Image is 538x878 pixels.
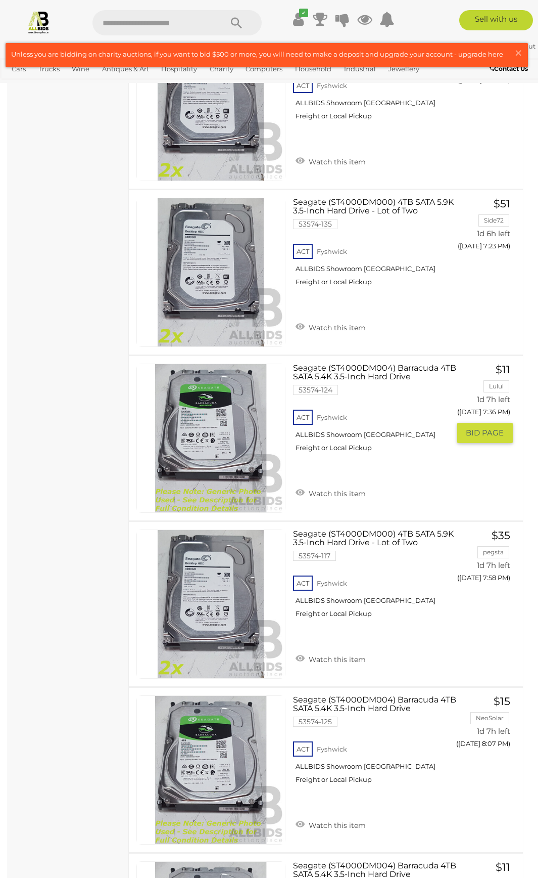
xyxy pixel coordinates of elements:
a: Computers [241,61,286,77]
a: Watch this item [293,485,368,500]
a: $34 Side72 1d 6h left ([DATE] 7:22 PM) [465,32,513,90]
button: BID PAGE [457,423,513,443]
span: Watch this item [306,655,366,664]
span: $35 [492,529,510,542]
a: Contact Us [490,63,530,74]
span: Watch this item [306,157,366,166]
a: $35 pegsta 1d 7h left ([DATE] 7:58 PM) [465,530,513,588]
a: ✔ [290,10,306,28]
a: Syedhashme [451,42,503,50]
a: Sports [39,77,68,94]
a: Wine [68,61,93,77]
a: Office [8,77,35,94]
a: Trucks [34,61,64,77]
i: ✔ [299,9,308,17]
a: Seagate (ST4000DM004) Barracuda 4TB SATA 5.4K 3.5-Inch Hard Drive 53574-125 ACT Fyshwick ALLBIDS ... [301,695,450,792]
span: Watch this item [306,821,366,830]
a: Sell with us [459,10,533,30]
span: ([DATE] 8:07 PM) [456,739,510,748]
a: $15 NeoSolar 1d 7h left ([DATE] 8:07 PM) [465,695,513,754]
img: Allbids.com.au [27,10,51,34]
a: Watch this item [293,153,368,168]
a: Seagate (ST4000DM000) 4TB SATA 5.9K 3.5-Inch Hard Drive - Lot of Two 53574-117 ACT Fyshwick ALLBI... [301,530,450,626]
a: Cars [8,61,30,77]
a: [GEOGRAPHIC_DATA] [72,77,152,94]
a: Hospitality [157,61,201,77]
span: | [503,42,505,50]
a: Watch this item [293,651,368,666]
span: Watch this item [306,489,366,498]
a: Seagate (ST4000DM004) Barracuda 4TB SATA 5.4K 3.5-Inch Hard Drive 53574-124 ACT Fyshwick ALLBIDS ... [301,364,450,460]
a: Antiques & Art [98,61,153,77]
a: Charity [206,61,237,77]
a: $51 Side72 1d 6h left ([DATE] 7:23 PM) [465,198,513,256]
button: Search [211,10,262,35]
b: Contact Us [490,65,528,72]
strong: Syedhashme [451,42,501,50]
a: Watch this item [293,817,368,832]
span: × [514,43,523,63]
a: Sign Out [506,42,535,50]
a: Industrial [340,61,380,77]
span: $51 [494,197,510,210]
a: Jewellery [384,61,423,77]
a: Watch this item [293,319,368,334]
span: $11 [496,861,510,873]
a: Seagate (ST4000DM000) 4TB SATA 5.9K 3.5-Inch Hard Drive - Lot of Two 53574-134 ACT Fyshwick ALLBI... [301,32,450,128]
a: $11 Lulul 1d 7h left ([DATE] 7:36 PM) BID PAGE [465,364,513,444]
span: $11 [496,363,510,376]
span: $15 [494,695,510,708]
a: Household [291,61,335,77]
span: BID PAGE [466,428,504,438]
span: Watch this item [306,323,366,332]
a: Seagate (ST4000DM000) 4TB SATA 5.9K 3.5-Inch Hard Drive - Lot of Two 53574-135 ACT Fyshwick ALLBI... [301,198,450,294]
